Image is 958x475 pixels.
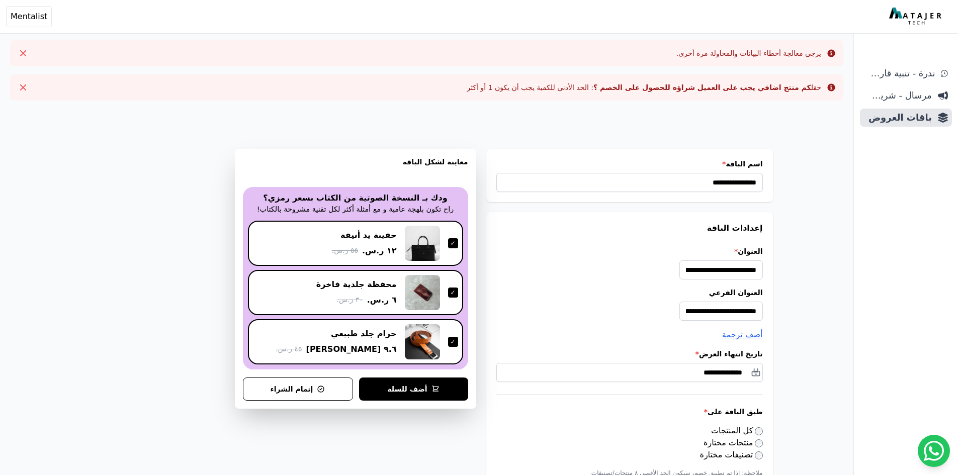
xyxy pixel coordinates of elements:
div: حقل : الحد الأدنى للكمية يجب أن يكون 1 أو أكثر [467,82,821,92]
span: مرسال - شريط دعاية [864,88,932,103]
span: ندرة - تنبية قارب علي النفاذ [864,66,935,80]
h2: ودك بـ النسخة الصوتية من الكتاب بسعر رمزي؟ [263,192,447,204]
span: باقات العروض [864,111,932,125]
input: تصنيفات مختارة [755,451,763,459]
button: إتمام الشراء [243,377,353,401]
div: محفظة جلدية فاخرة [316,279,397,290]
img: محفظة جلدية فاخرة [405,275,440,310]
p: راح تكون بلهجة عامية و مع أمثلة أكثر لكل تقنية مشروحة بالكتاب! [257,204,454,215]
span: ٣٠ ر.س. [336,295,363,305]
label: منتجات مختارة [704,438,762,447]
span: ٥٥ ر.س. [332,245,358,256]
div: حزام جلد طبيعي [331,328,397,339]
h3: معاينة لشكل الباقه [243,157,468,179]
button: Close [15,79,31,96]
div: يرجى معالجة أخطاء البيانات والمحاولة مرة أخرى. [676,48,821,58]
button: Mentalist [6,6,52,27]
img: حزام جلد طبيعي [405,324,440,359]
img: حقيبة يد أنيقة [405,226,440,261]
button: أضف ترجمة [722,329,763,341]
label: العنوان الفرعي [496,288,763,298]
button: Close [15,45,31,61]
button: أضف للسلة [359,377,468,401]
strong: كم منتج اضافي يجب على العميل شراؤه للحصول على الخصم ؟ [593,83,811,91]
label: كل المنتجات [711,426,763,435]
label: تصنيفات مختارة [700,450,763,459]
label: تاريخ انتهاء العرض [496,349,763,359]
span: Mentalist [11,11,47,23]
span: ٩.٦ [PERSON_NAME] [306,343,397,355]
input: منتجات مختارة [755,439,763,447]
label: العنوان [496,246,763,256]
span: ١٢ ر.س. [362,245,397,257]
label: اسم الباقة [496,159,763,169]
input: كل المنتجات [755,427,763,435]
span: ٦ ر.س. [367,294,397,306]
div: حقيبة يد أنيقة [340,230,396,241]
span: ٤٥ ر.س. [276,344,302,354]
img: MatajerTech Logo [889,8,944,26]
span: أضف ترجمة [722,330,763,339]
label: طبق الباقة على [496,407,763,417]
h3: إعدادات الباقة [496,222,763,234]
